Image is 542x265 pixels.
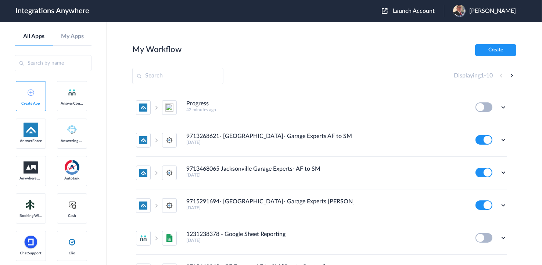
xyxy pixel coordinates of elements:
[393,8,435,14] span: Launch Account
[475,44,516,56] button: Create
[481,73,484,79] span: 1
[382,8,444,15] button: Launch Account
[15,33,53,40] a: All Apps
[53,33,92,40] a: My Apps
[486,73,493,79] span: 10
[61,176,83,181] span: Autotask
[382,8,388,14] img: launch-acct-icon.svg
[186,198,354,205] h4: 9715291694- [GEOGRAPHIC_DATA]- Garage Experts [PERSON_NAME]
[186,107,466,112] h5: 42 minutes ago
[19,251,42,255] span: ChatSupport
[132,68,223,84] input: Search
[186,205,466,210] h5: [DATE]
[24,161,38,174] img: aww.png
[15,55,91,71] input: Search by name
[186,140,466,145] h5: [DATE]
[15,7,89,15] h1: Integrations Anywhere
[61,214,83,218] span: Cash
[186,173,466,178] h5: [DATE]
[68,238,76,247] img: clio-logo.svg
[454,72,493,79] h4: Displaying -
[61,139,83,143] span: Answering Service
[68,200,77,209] img: cash-logo.svg
[24,235,38,250] img: chatsupport-icon.svg
[186,238,466,243] h5: [DATE]
[132,45,182,54] h2: My Workflow
[24,123,38,137] img: af-app-logo.svg
[469,8,516,15] span: [PERSON_NAME]
[186,166,320,173] h4: 9713468065 Jacksonville Garage Experts- AF to SM
[61,251,83,255] span: Clio
[19,139,42,143] span: AnswerForce
[68,88,76,97] img: answerconnect-logo.svg
[65,160,79,175] img: autotask.png
[453,5,466,17] img: jason-pledge-people.PNG
[24,198,38,211] img: Setmore_Logo.svg
[186,133,352,140] h4: 9713268621- [GEOGRAPHIC_DATA]- Garage Experts AF to SM
[61,101,83,106] span: AnswerConnect
[19,101,42,106] span: Create App
[28,89,34,96] img: add-icon.svg
[19,176,42,181] span: Anywhere Works
[65,123,79,137] img: Answering_service.png
[186,231,286,238] h4: 1231238378 - Google Sheet Reporting
[19,214,42,218] span: Booking Widget
[186,100,209,107] h4: Progress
